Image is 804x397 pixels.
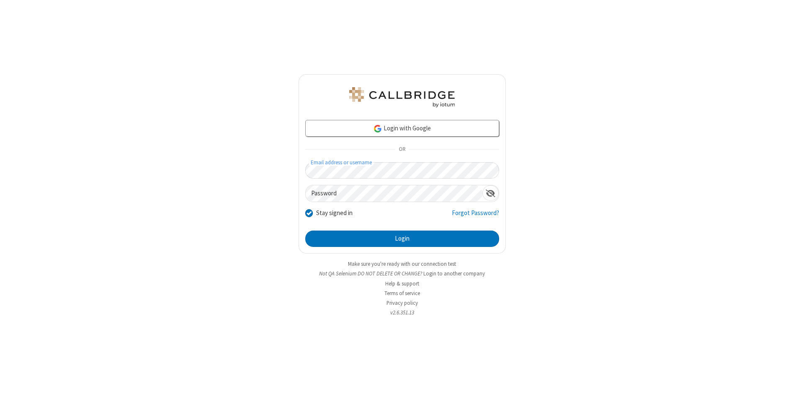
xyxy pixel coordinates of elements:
a: Make sure you're ready with our connection test [348,260,456,267]
li: v2.6.351.13 [299,309,506,317]
a: Privacy policy [387,299,418,306]
div: Show password [482,185,499,201]
span: OR [395,144,409,156]
a: Login with Google [305,120,499,137]
button: Login [305,231,499,247]
input: Password [306,185,482,202]
img: google-icon.png [373,124,382,133]
input: Email address or username [305,162,499,179]
button: Login to another company [423,270,485,278]
a: Terms of service [384,290,420,297]
img: QA Selenium DO NOT DELETE OR CHANGE [348,87,456,107]
label: Stay signed in [316,208,353,218]
a: Help & support [385,280,419,287]
a: Forgot Password? [452,208,499,224]
li: Not QA Selenium DO NOT DELETE OR CHANGE? [299,270,506,278]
